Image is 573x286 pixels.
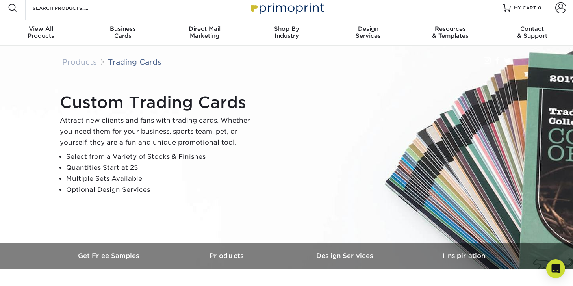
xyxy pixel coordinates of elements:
span: Direct Mail [164,25,246,32]
li: Select from a Variety of Stocks & Finishes [66,151,257,162]
h3: Products [169,252,287,260]
span: Design [327,25,409,32]
div: & Templates [409,25,491,39]
a: Direct MailMarketing [164,20,246,46]
p: Attract new clients and fans with trading cards. Whether you need them for your business, sports ... [60,115,257,148]
li: Optional Design Services [66,184,257,195]
span: Shop By [246,25,328,32]
h3: Design Services [287,252,405,260]
a: Resources& Templates [409,20,491,46]
a: Contact& Support [491,20,573,46]
h3: Get Free Samples [50,252,169,260]
div: & Support [491,25,573,39]
a: Inspiration [405,243,523,269]
div: Marketing [164,25,246,39]
span: Business [82,25,164,32]
span: 0 [538,5,541,11]
span: MY CART [514,5,536,11]
li: Quantities Start at 25 [66,162,257,173]
input: SEARCH PRODUCTS..... [32,3,109,13]
a: Get Free Samples [50,243,169,269]
div: Cards [82,25,164,39]
a: DesignServices [327,20,409,46]
div: Services [327,25,409,39]
a: BusinessCards [82,20,164,46]
h3: Inspiration [405,252,523,260]
a: Products [62,58,97,66]
a: Trading Cards [108,58,161,66]
a: Design Services [287,243,405,269]
a: Shop ByIndustry [246,20,328,46]
div: Industry [246,25,328,39]
span: Resources [409,25,491,32]
span: Contact [491,25,573,32]
h1: Custom Trading Cards [60,93,257,112]
li: Multiple Sets Available [66,173,257,184]
div: Open Intercom Messenger [546,259,565,278]
a: Products [169,243,287,269]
